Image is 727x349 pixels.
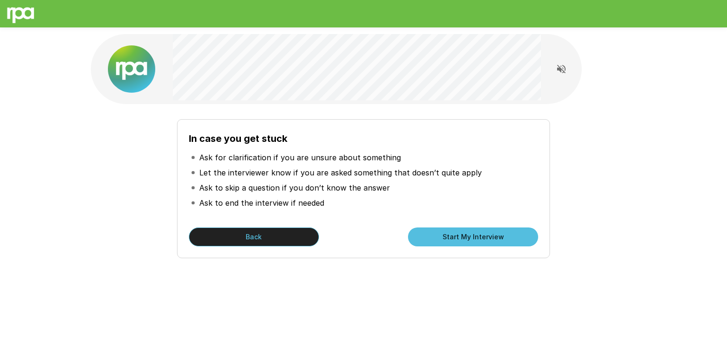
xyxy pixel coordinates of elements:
[408,227,538,246] button: Start My Interview
[199,152,401,163] p: Ask for clarification if you are unsure about something
[108,45,155,93] img: new%2520logo%2520(1).png
[189,133,287,144] b: In case you get stuck
[199,167,482,178] p: Let the interviewer know if you are asked something that doesn’t quite apply
[199,182,390,193] p: Ask to skip a question if you don’t know the answer
[199,197,324,209] p: Ask to end the interview if needed
[552,60,571,79] button: Read questions aloud
[189,227,319,246] button: Back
